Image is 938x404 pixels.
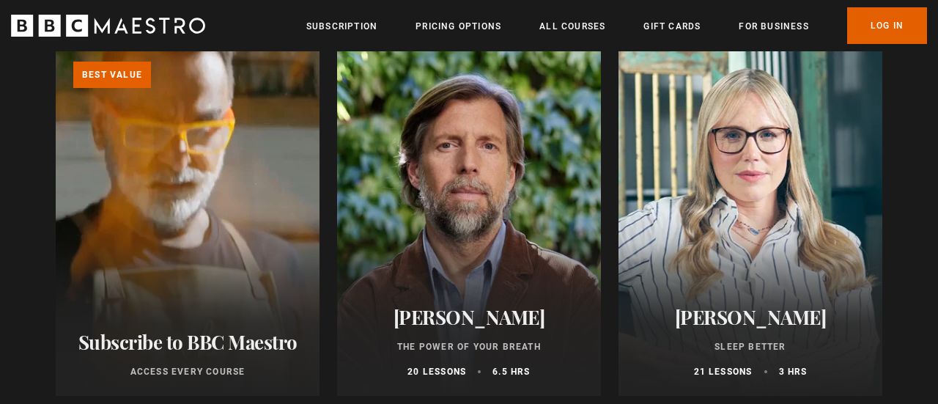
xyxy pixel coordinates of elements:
[539,19,605,34] a: All Courses
[618,44,882,396] a: [PERSON_NAME] Sleep Better 21 lessons 3 hrs
[355,306,583,328] h2: [PERSON_NAME]
[492,365,530,378] p: 6.5 hrs
[306,19,377,34] a: Subscription
[416,19,501,34] a: Pricing Options
[355,340,583,353] p: The Power of Your Breath
[407,365,466,378] p: 20 lessons
[739,19,808,34] a: For business
[306,7,927,44] nav: Primary
[636,340,865,353] p: Sleep Better
[694,365,753,378] p: 21 lessons
[643,19,701,34] a: Gift Cards
[779,365,808,378] p: 3 hrs
[337,44,601,396] a: [PERSON_NAME] The Power of Your Breath 20 lessons 6.5 hrs
[636,306,865,328] h2: [PERSON_NAME]
[847,7,927,44] a: Log In
[73,62,151,88] p: Best value
[11,15,205,37] svg: BBC Maestro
